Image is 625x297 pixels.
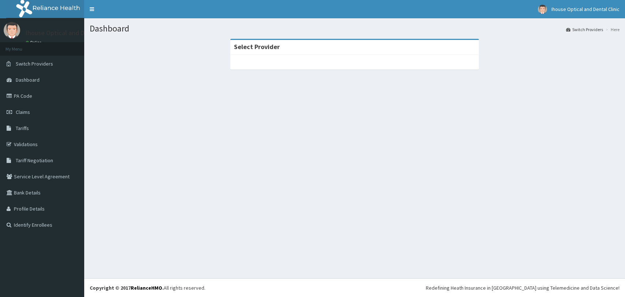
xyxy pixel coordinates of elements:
[26,40,43,45] a: Online
[90,285,164,291] strong: Copyright © 2017 .
[604,26,620,33] li: Here
[16,109,30,115] span: Claims
[551,6,620,12] span: Ihouse Optical and Dental Clinic
[16,157,53,164] span: Tariff Negotiation
[16,125,29,131] span: Tariffs
[16,60,53,67] span: Switch Providers
[426,284,620,292] div: Redefining Heath Insurance in [GEOGRAPHIC_DATA] using Telemedicine and Data Science!
[538,5,547,14] img: User Image
[84,278,625,297] footer: All rights reserved.
[16,77,40,83] span: Dashboard
[26,30,117,36] p: Ihouse Optical and Dental Clinic
[90,24,620,33] h1: Dashboard
[234,42,280,51] strong: Select Provider
[566,26,603,33] a: Switch Providers
[4,22,20,38] img: User Image
[131,285,162,291] a: RelianceHMO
